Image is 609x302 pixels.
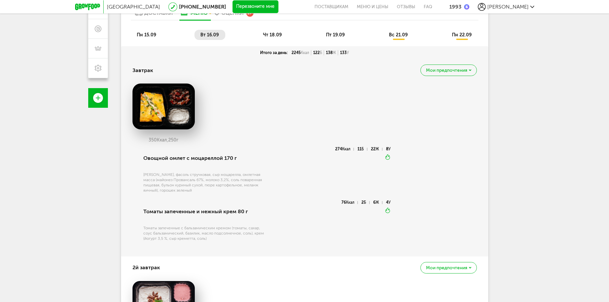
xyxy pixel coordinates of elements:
div: 138 [324,50,338,55]
div: 11 [357,148,367,151]
a: меню [176,9,211,20]
span: Мои предпочтения [426,68,467,73]
div: 274 [335,148,354,151]
div: 4 [386,201,391,204]
div: 6 [373,201,382,204]
span: чт 18.09 [263,32,282,38]
span: У [347,50,349,55]
span: У [388,200,391,205]
div: 76 [341,201,358,204]
span: Ж [376,147,379,151]
span: Ккал [346,200,355,205]
div: 2 [361,201,369,204]
div: 22 [371,148,382,151]
div: Итого за день: [258,50,290,55]
span: [PERSON_NAME] [487,4,529,10]
span: пн 22.09 [452,32,472,38]
div: 2245 [290,50,311,55]
div: 133 [338,50,351,55]
span: пт 19.09 [326,32,345,38]
span: Б [361,147,364,151]
span: Б [364,200,366,205]
img: big_YHxOUau6WZp7WEvs.png [132,84,195,129]
span: У [388,147,391,151]
span: вт 16.09 [200,32,219,38]
h4: 2й завтрак [132,261,160,274]
div: [PERSON_NAME], фасоль стручковая, сыр моцарелла, омлетная масса (майонез Провансаль 67%, молоко 3... [143,172,266,193]
div: Овощной омлет с моцареллой 170 г [143,147,266,169]
span: Ж [376,200,379,205]
div: Томаты запеченные с бальзамическим кремом (томаты, сахар, соус бальзамический, базилик, масло под... [143,225,266,241]
span: вс 21.09 [389,32,408,38]
span: Ккал [342,147,351,151]
span: [GEOGRAPHIC_DATA] [107,4,160,10]
span: г [176,137,178,143]
span: Ккал, [157,137,168,143]
span: Мои предпочтения [426,266,467,270]
div: 350 250 [132,138,195,143]
a: Доставки [131,9,176,20]
a: [PHONE_NUMBER] [179,4,226,10]
div: 122 [311,50,324,55]
span: Ж [333,50,336,55]
div: 1993 [449,4,461,10]
h4: Завтрак [132,64,153,77]
img: bonus_b.cdccf46.png [464,4,469,9]
span: Ккал [301,50,309,55]
span: Б [320,50,322,55]
div: 8 [386,148,391,151]
span: пн 15.09 [137,32,156,38]
a: Оценки 17 [211,9,257,20]
button: Перезвоните мне [233,0,278,13]
div: Томаты запеченные и нежный крем 80 г [143,200,266,223]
